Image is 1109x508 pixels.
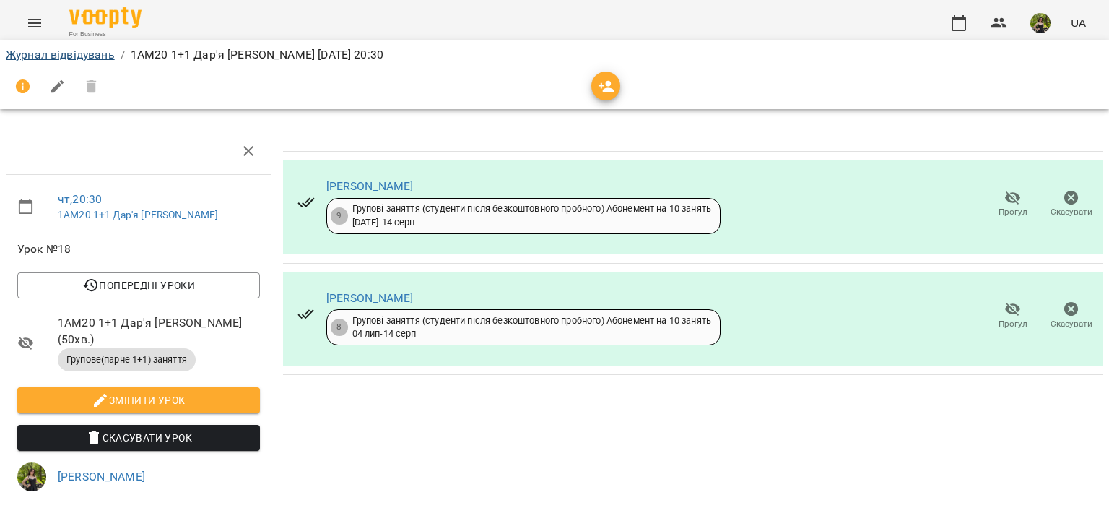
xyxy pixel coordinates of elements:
button: Скасувати [1042,296,1100,336]
nav: breadcrumb [6,46,1103,64]
a: 1АМ20 1+1 Дар'я [PERSON_NAME] [58,209,218,220]
button: Скасувати [1042,184,1100,225]
span: For Business [69,30,142,39]
span: UA [1071,15,1086,30]
div: Групові заняття (студенти після безкоштовного пробного) Абонемент на 10 занять [DATE] - 14 серп [352,202,712,229]
a: Журнал відвідувань [6,48,115,61]
a: [PERSON_NAME] [58,470,145,483]
button: Прогул [983,296,1042,336]
div: 9 [331,207,348,225]
span: Змінити урок [29,392,248,409]
span: Групове(парне 1+1) заняття [58,353,196,366]
p: 1АМ20 1+1 Дар'я [PERSON_NAME] [DATE] 20:30 [131,46,383,64]
div: Групові заняття (студенти після безкоштовного пробного) Абонемент на 10 занять 04 лип - 14 серп [352,314,712,341]
button: Скасувати Урок [17,425,260,451]
img: Voopty Logo [69,7,142,28]
span: Скасувати Урок [29,429,248,447]
button: Прогул [983,184,1042,225]
span: Скасувати [1051,206,1092,218]
li: / [121,46,125,64]
span: Попередні уроки [29,277,248,294]
button: Menu [17,6,52,40]
button: Змінити урок [17,387,260,413]
span: Урок №18 [17,241,260,258]
img: fec4bf7ef3f37228adbfcb2cb62aae31.jpg [1030,13,1051,33]
div: 8 [331,319,348,336]
a: [PERSON_NAME] [326,291,414,305]
span: Скасувати [1051,318,1092,330]
a: чт , 20:30 [58,192,102,206]
button: Попередні уроки [17,272,260,298]
button: UA [1065,9,1092,36]
img: fec4bf7ef3f37228adbfcb2cb62aae31.jpg [17,462,46,491]
span: 1АМ20 1+1 Дар'я [PERSON_NAME] ( 50 хв. ) [58,314,260,348]
a: [PERSON_NAME] [326,179,414,193]
span: Прогул [999,318,1027,330]
span: Прогул [999,206,1027,218]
